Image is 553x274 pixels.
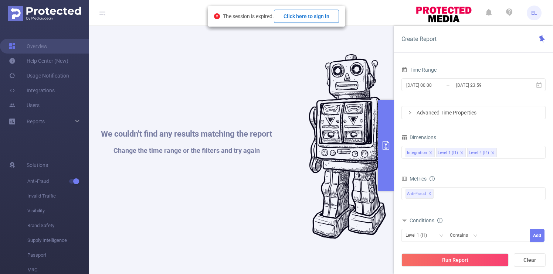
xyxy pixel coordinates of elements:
[469,148,489,158] div: Level 4 (l4)
[401,176,427,182] span: Metrics
[27,203,89,218] span: Visibility
[455,80,515,90] input: End date
[430,176,435,181] i: icon: info-circle
[9,68,69,83] a: Usage Notification
[450,229,473,242] div: Contains
[27,114,45,129] a: Reports
[9,98,40,113] a: Users
[101,147,272,154] h1: Change the time range or the filters and try again
[309,54,394,239] img: #
[428,189,431,198] span: ✕
[401,67,437,73] span: Time Range
[530,229,544,242] button: Add
[438,148,458,158] div: Level 1 (l1)
[402,106,545,119] div: icon: rightAdvanced Time Properties
[274,10,339,23] button: Click here to sign in
[410,218,442,223] span: Conditions
[531,6,537,20] span: EL
[406,229,432,242] div: Level 1 (l1)
[27,158,48,172] span: Solutions
[406,80,465,90] input: Start date
[27,218,89,233] span: Brand Safety
[473,233,478,239] i: icon: down
[9,39,48,54] a: Overview
[406,189,434,199] span: Anti-Fraud
[8,6,81,21] img: Protected Media
[429,151,432,155] i: icon: close
[514,253,546,267] button: Clear
[9,54,68,68] a: Help Center (New)
[27,174,89,189] span: Anti-Fraud
[27,189,89,203] span: Invalid Traffic
[401,134,436,140] span: Dimensions
[407,148,427,158] div: Integration
[439,233,444,239] i: icon: down
[27,248,89,263] span: Passport
[406,148,435,157] li: Integration
[491,151,495,155] i: icon: close
[223,13,339,19] span: The session is expired.
[460,151,464,155] i: icon: close
[27,119,45,124] span: Reports
[436,148,466,157] li: Level 1 (l1)
[401,253,509,267] button: Run Report
[408,110,412,115] i: icon: right
[467,148,497,157] li: Level 4 (l4)
[27,233,89,248] span: Supply Intelligence
[101,130,272,138] h1: We couldn't find any results matching the report
[401,35,437,42] span: Create Report
[9,83,55,98] a: Integrations
[214,13,220,19] i: icon: close-circle
[437,218,442,223] i: icon: info-circle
